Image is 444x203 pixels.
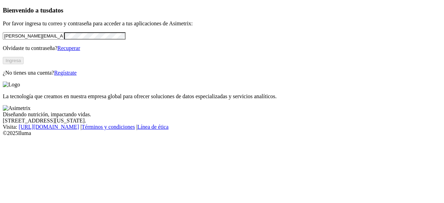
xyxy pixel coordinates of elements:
p: La tecnología que creamos en nuestra empresa global para ofrecer soluciones de datos especializad... [3,93,441,100]
a: Recuperar [57,45,80,51]
a: [URL][DOMAIN_NAME] [19,124,79,130]
p: Olvidaste tu contraseña? [3,45,441,51]
button: Ingresa [3,57,24,64]
span: datos [49,7,63,14]
img: Logo [3,82,20,88]
a: Términos y condiciones [82,124,135,130]
div: © 2025 Iluma [3,130,441,136]
img: Asimetrix [3,105,31,111]
p: ¿No tienes una cuenta? [3,70,441,76]
div: [STREET_ADDRESS][US_STATE]. [3,118,441,124]
h3: Bienvenido a tus [3,7,441,14]
input: Tu correo [3,32,64,40]
div: Diseñando nutrición, impactando vidas. [3,111,441,118]
div: Visita : | | [3,124,441,130]
a: Línea de ética [137,124,169,130]
a: Regístrate [54,70,77,76]
p: Por favor ingresa tu correo y contraseña para acceder a tus aplicaciones de Asimetrix: [3,20,441,27]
